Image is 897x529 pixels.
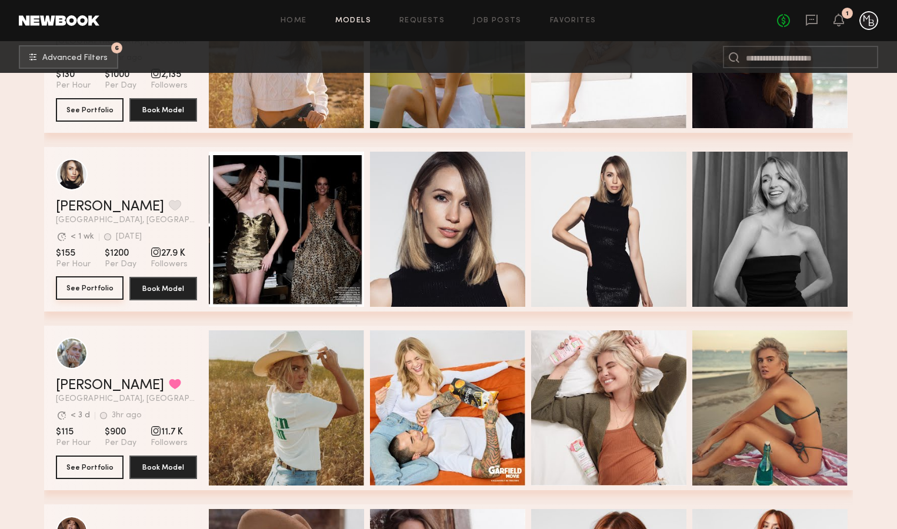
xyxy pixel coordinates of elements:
[105,69,136,81] span: $1000
[56,276,124,300] button: See Portfolio
[129,98,197,122] button: Book Model
[116,233,142,241] div: [DATE]
[42,54,108,62] span: Advanced Filters
[151,426,188,438] span: 11.7 K
[473,17,522,25] a: Job Posts
[105,259,136,270] span: Per Day
[56,456,124,479] button: See Portfolio
[151,81,188,91] span: Followers
[115,45,119,51] span: 6
[56,81,91,91] span: Per Hour
[71,411,90,420] div: < 3 d
[151,438,188,448] span: Followers
[71,233,94,241] div: < 1 wk
[112,411,142,420] div: 3hr ago
[151,247,188,259] span: 27.9 K
[105,81,136,91] span: Per Day
[56,69,91,81] span: $130
[151,69,188,81] span: 2,135
[19,45,118,69] button: 6Advanced Filters
[550,17,596,25] a: Favorites
[56,438,91,448] span: Per Hour
[105,438,136,448] span: Per Day
[105,247,136,259] span: $1200
[129,456,197,479] button: Book Model
[846,11,849,17] div: 1
[56,247,91,259] span: $155
[399,17,445,25] a: Requests
[56,216,197,225] span: [GEOGRAPHIC_DATA], [GEOGRAPHIC_DATA]
[56,277,124,300] a: See Portfolio
[56,200,164,214] a: [PERSON_NAME]
[56,259,91,270] span: Per Hour
[56,426,91,438] span: $115
[335,17,371,25] a: Models
[151,259,188,270] span: Followers
[56,379,164,393] a: [PERSON_NAME]
[281,17,307,25] a: Home
[56,98,124,122] button: See Portfolio
[105,426,136,438] span: $900
[129,277,197,300] button: Book Model
[56,395,197,403] span: [GEOGRAPHIC_DATA], [GEOGRAPHIC_DATA]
